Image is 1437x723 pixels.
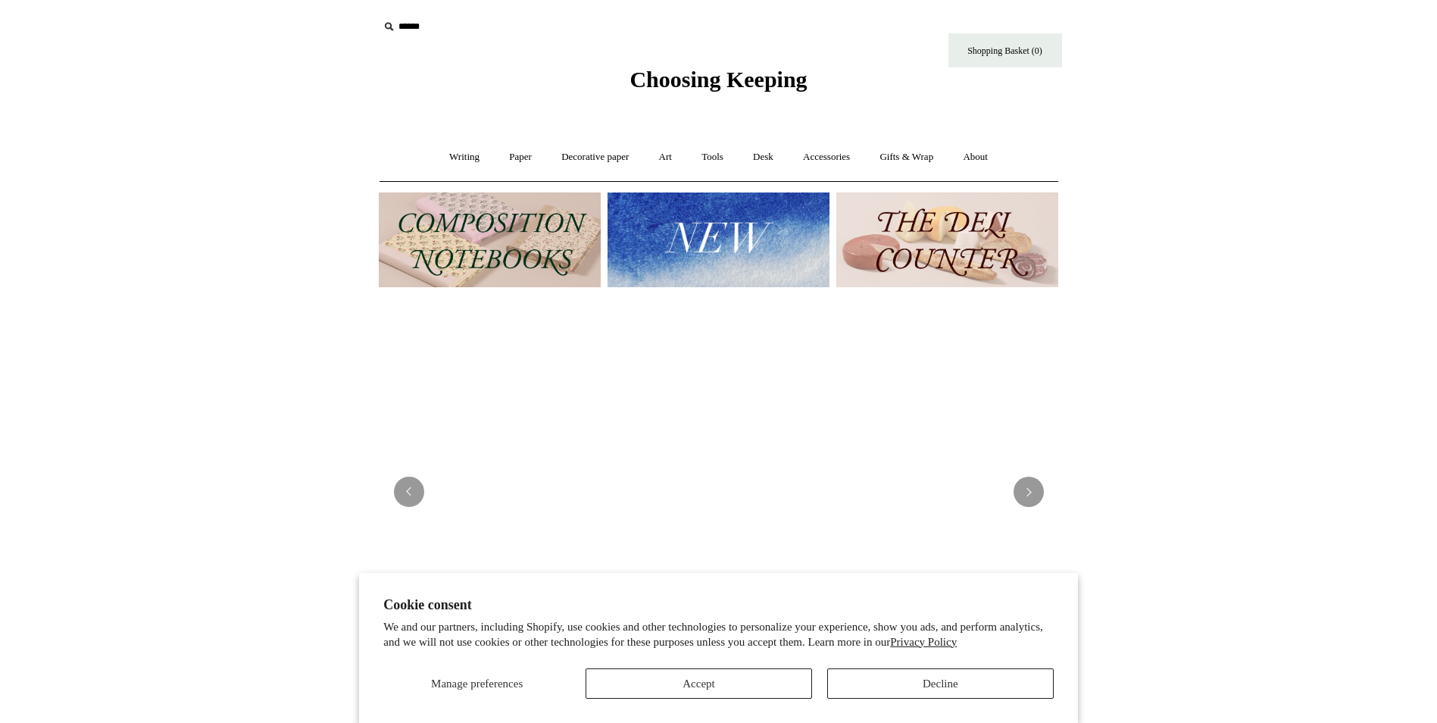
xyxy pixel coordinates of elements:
a: Accessories [789,137,864,177]
a: Decorative paper [548,137,642,177]
a: Shopping Basket (0) [948,33,1062,67]
p: We and our partners, including Shopify, use cookies and other technologies to personalize your ex... [383,620,1054,649]
a: Choosing Keeping [629,79,807,89]
button: Decline [827,668,1054,699]
button: Accept [586,668,812,699]
a: Gifts & Wrap [866,137,947,177]
img: The Deli Counter [836,192,1058,287]
a: Writing [436,137,493,177]
h2: Cookie consent [383,597,1054,613]
button: Next [1014,477,1044,507]
button: Previous [394,477,424,507]
a: Privacy Policy [890,636,957,648]
img: 202302 Composition ledgers.jpg__PID:69722ee6-fa44-49dd-a067-31375e5d54ec [379,192,601,287]
span: Manage preferences [431,678,523,690]
a: Desk [739,137,787,177]
img: USA PSA .jpg__PID:33428022-6587-48b7-8b57-d7eefc91f15a [379,302,1059,681]
button: Manage preferences [383,668,570,699]
a: Art [645,137,686,177]
img: New.jpg__PID:f73bdf93-380a-4a35-bcfe-7823039498e1 [608,192,829,287]
span: Choosing Keeping [629,67,807,92]
a: Tools [688,137,737,177]
a: About [949,137,1001,177]
a: Paper [495,137,545,177]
